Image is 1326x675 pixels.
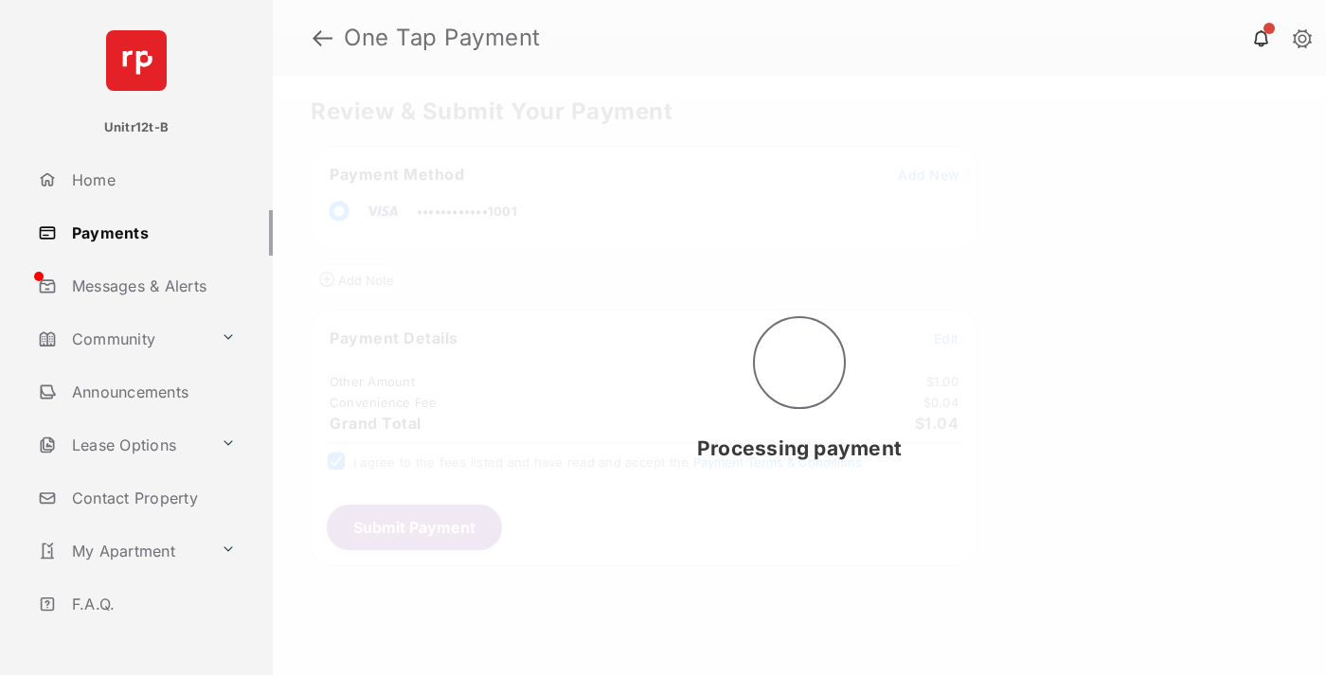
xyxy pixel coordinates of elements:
[104,118,169,137] p: Unitr12t-B
[30,369,273,415] a: Announcements
[30,316,213,362] a: Community
[30,263,273,309] a: Messages & Alerts
[344,27,541,49] strong: One Tap Payment
[30,475,273,521] a: Contact Property
[30,581,273,627] a: F.A.Q.
[30,157,273,203] a: Home
[30,528,213,574] a: My Apartment
[30,210,273,256] a: Payments
[106,30,167,91] img: svg+xml;base64,PHN2ZyB4bWxucz0iaHR0cDovL3d3dy53My5vcmcvMjAwMC9zdmciIHdpZHRoPSI2NCIgaGVpZ2h0PSI2NC...
[30,422,213,468] a: Lease Options
[697,436,902,460] span: Processing payment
